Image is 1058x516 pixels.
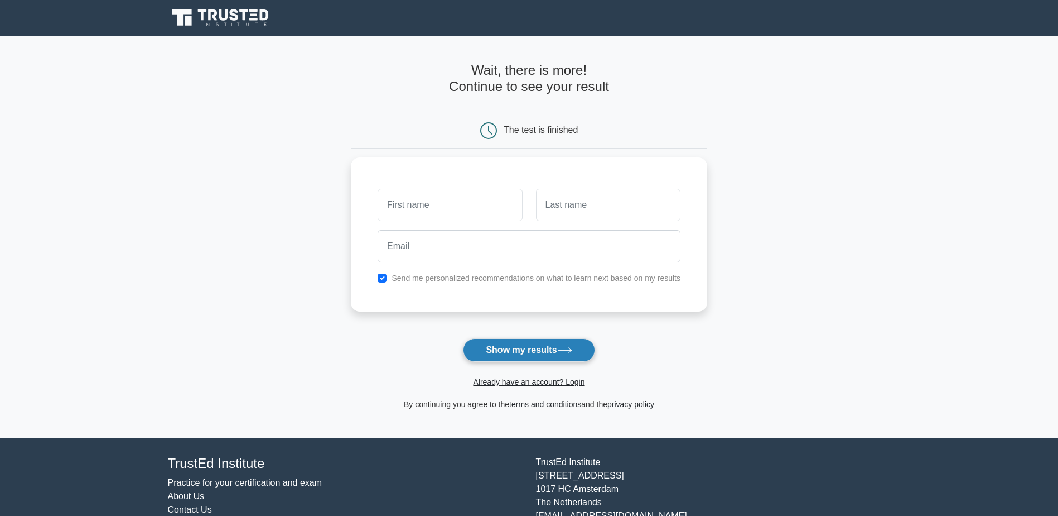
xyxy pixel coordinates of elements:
[168,478,322,488] a: Practice for your certification and exam
[378,189,522,221] input: First name
[463,338,595,362] button: Show my results
[168,491,205,501] a: About Us
[607,400,654,409] a: privacy policy
[509,400,581,409] a: terms and conditions
[536,189,680,221] input: Last name
[504,125,578,135] div: The test is finished
[168,456,523,472] h4: TrustEd Institute
[392,274,680,283] label: Send me personalized recommendations on what to learn next based on my results
[168,505,212,514] a: Contact Us
[351,63,707,95] h4: Wait, there is more! Continue to see your result
[378,230,680,262] input: Email
[473,378,584,386] a: Already have an account? Login
[344,398,714,411] div: By continuing you agree to the and the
